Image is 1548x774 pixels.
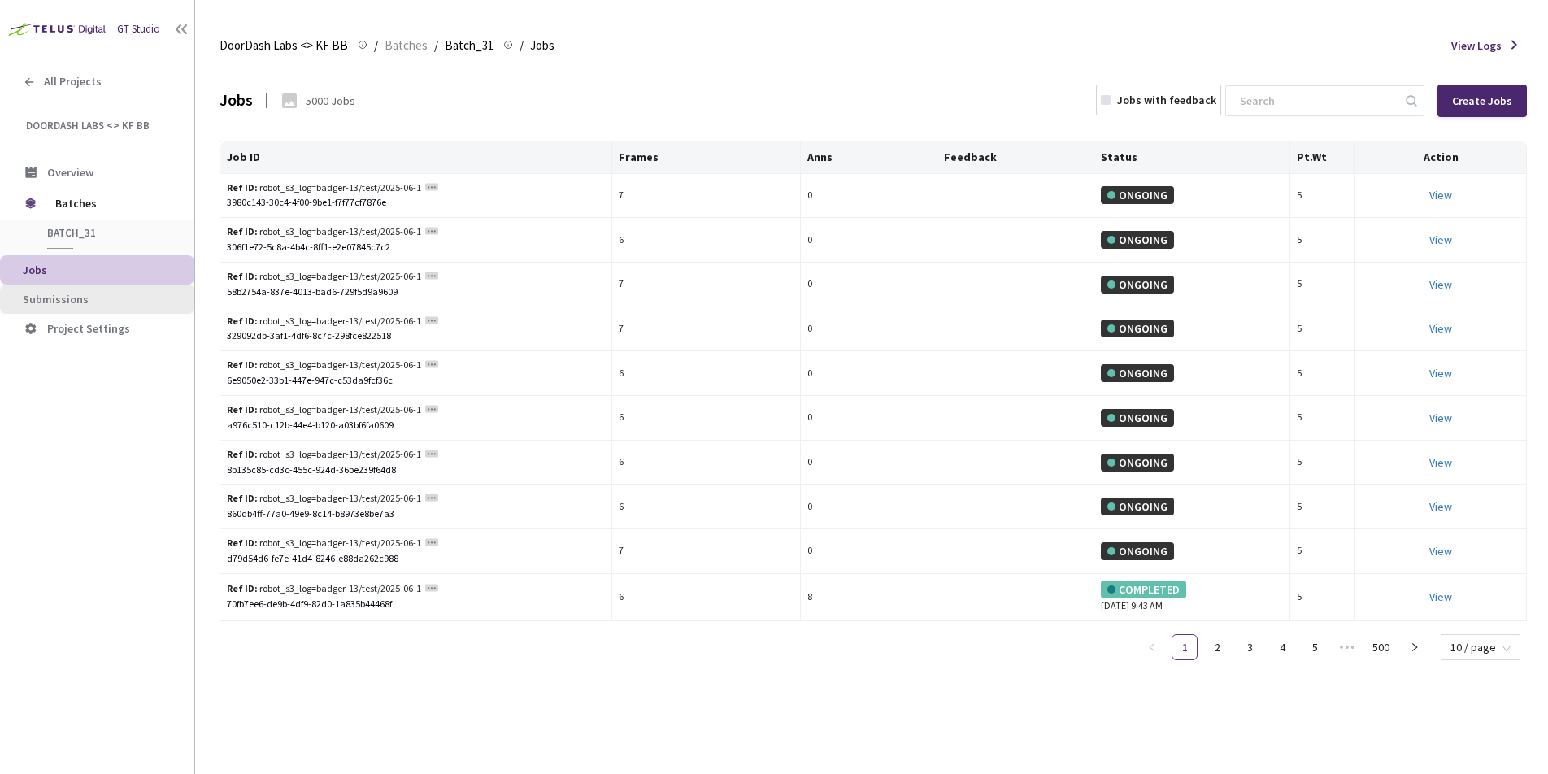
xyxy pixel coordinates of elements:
[1429,277,1452,292] a: View
[1302,635,1327,659] a: 5
[1429,411,1452,425] a: View
[1451,37,1502,54] span: View Logs
[520,36,524,55] li: /
[1101,409,1174,427] div: ONGOING
[227,582,258,594] b: Ref ID:
[227,402,422,418] div: robot_s3_log=badger-13/test/2025-06-11_18-43-30_3788.log//KF_uuid=fb15e262-b798-3c6f-a970-081fa27...
[1117,92,1216,108] div: Jobs with feedback
[1204,634,1230,660] li: 2
[1334,634,1360,660] span: •••
[227,537,258,549] b: Ref ID:
[1441,634,1520,654] div: Page Size
[1290,174,1355,219] td: 5
[937,141,1094,174] th: Feedback
[1147,642,1157,652] span: left
[801,351,937,396] td: 0
[1101,542,1174,560] div: ONGOING
[1237,635,1262,659] a: 3
[227,314,422,329] div: robot_s3_log=badger-13/test/2025-06-11_18-43-30_3788.log//KF_uuid=73da3cfd-af9d-338a-935b-4c7df1b...
[47,226,167,240] span: Batch_31
[801,141,937,174] th: Anns
[1139,634,1165,660] button: left
[1094,141,1290,174] th: Status
[1205,635,1229,659] a: 2
[801,218,937,263] td: 0
[227,359,258,371] b: Ref ID:
[801,263,937,307] td: 0
[1290,218,1355,263] td: 5
[801,441,937,485] td: 0
[1450,635,1511,659] span: 10 / page
[227,491,422,507] div: robot_s3_log=badger-13/test/2025-06-11_19-48-46_3791.log//KF_uuid=ec7c7e4a-82ba-351a-9fa6-530e7dc...
[220,36,348,55] span: DoorDash Labs <> KF BB
[1290,441,1355,485] td: 5
[227,463,605,478] div: 8b135c85-cd3c-455c-924d-36be239f64d8
[801,396,937,441] td: 0
[227,328,605,344] div: 329092db-3af1-4df6-8c7c-298fce822518
[1429,366,1452,380] a: View
[117,22,160,37] div: GT Studio
[1290,263,1355,307] td: 5
[227,225,258,237] b: Ref ID:
[227,269,422,285] div: robot_s3_log=badger-13/test/2025-06-11_18-43-30_3788.log//KF_uuid=8e86753e-bf3f-38b3-a366-7f63ec4...
[47,165,93,180] span: Overview
[1172,635,1197,659] a: 1
[1429,544,1452,559] a: View
[1429,233,1452,247] a: View
[374,36,378,55] li: /
[445,36,494,55] span: Batch_31
[1230,86,1403,115] input: Search
[227,373,605,389] div: 6e9050e2-33b1-447e-947c-c53da9fcf36c
[227,492,258,504] b: Ref ID:
[227,536,422,551] div: robot_s3_log=badger-13/test/2025-06-11_19-48-46_3791.log//KF_uuid=216d8476-2531-3bac-b88b-cf07ded...
[612,351,801,396] td: 6
[227,507,605,522] div: 860db4ff-77a0-49e9-8c14-b8973e8be7a3
[220,89,253,112] div: Jobs
[1302,634,1328,660] li: 5
[801,574,937,621] td: 8
[227,240,605,255] div: 306f1e72-5c8a-4b4c-8ff1-e2e07845c7c2
[1101,454,1174,472] div: ONGOING
[1410,642,1420,652] span: right
[1290,307,1355,352] td: 5
[227,315,258,327] b: Ref ID:
[1101,276,1174,294] div: ONGOING
[227,285,605,300] div: 58b2754a-837e-4013-bad6-729f5d9a9609
[1429,321,1452,336] a: View
[1290,529,1355,574] td: 5
[612,485,801,529] td: 6
[227,447,422,463] div: robot_s3_log=badger-13/test/2025-06-11_18-43-30_3788.log//KF_uuid=30cd35dc-598c-3b0f-bb81-25f7109...
[1101,580,1283,614] div: [DATE] 9:43 AM
[227,597,605,612] div: 70fb7ee6-de9b-4df9-82d0-1a835b44468f
[434,36,438,55] li: /
[612,141,801,174] th: Frames
[1101,231,1174,249] div: ONGOING
[1290,351,1355,396] td: 5
[1368,635,1394,659] a: 500
[1139,634,1165,660] li: Previous Page
[612,574,801,621] td: 6
[612,263,801,307] td: 7
[227,448,258,460] b: Ref ID:
[1334,634,1360,660] li: Next 5 Pages
[530,36,554,55] span: Jobs
[1269,634,1295,660] li: 4
[801,529,937,574] td: 0
[1270,635,1294,659] a: 4
[381,36,431,54] a: Batches
[1237,634,1263,660] li: 3
[227,358,422,373] div: robot_s3_log=badger-13/test/2025-06-11_18-43-30_3788.log//KF_uuid=dd5ccffd-974c-3947-8d02-1592608...
[306,93,355,109] div: 5000 Jobs
[220,141,612,174] th: Job ID
[23,292,89,307] span: Submissions
[1172,634,1198,660] li: 1
[1429,188,1452,202] a: View
[1101,320,1174,337] div: ONGOING
[612,307,801,352] td: 7
[385,36,428,55] span: Batches
[23,263,47,277] span: Jobs
[1290,574,1355,621] td: 5
[227,224,422,240] div: robot_s3_log=badger-13/test/2025-06-11_18-43-30_3788.log//KF_uuid=4b4382bd-2e1c-3f09-b0c0-6c58a61...
[1402,634,1428,660] li: Next Page
[47,321,130,336] span: Project Settings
